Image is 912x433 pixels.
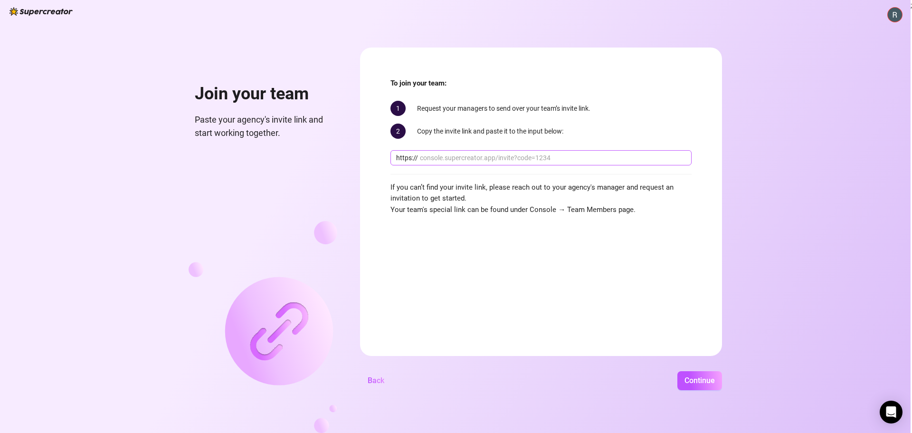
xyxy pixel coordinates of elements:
span: Paste your agency's invite link and start working together. [195,113,337,140]
span: 1 [390,101,406,116]
button: Continue [677,371,722,390]
span: 2 [390,124,406,139]
h1: Join your team [195,84,337,105]
div: Open Intercom Messenger [880,401,902,423]
input: console.supercreator.app/invite?code=1234 [420,153,686,163]
div: Request your managers to send over your team’s invite link. [390,101,692,116]
div: Copy the invite link and paste it to the input below: [390,124,692,139]
span: https:// [396,153,418,163]
button: Back [360,371,392,390]
span: Continue [684,376,715,385]
img: logo [9,7,73,16]
span: Back [368,376,384,385]
strong: To join your team: [390,79,446,87]
img: ACg8ocJOcB0ZoOU8C53QIPzx0OjI9oPjTDZAYa2GGTgHb6W47G4U7Q=s96-c [888,8,902,22]
span: If you can’t find your invite link, please reach out to your agency's manager and request an invi... [390,182,692,216]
